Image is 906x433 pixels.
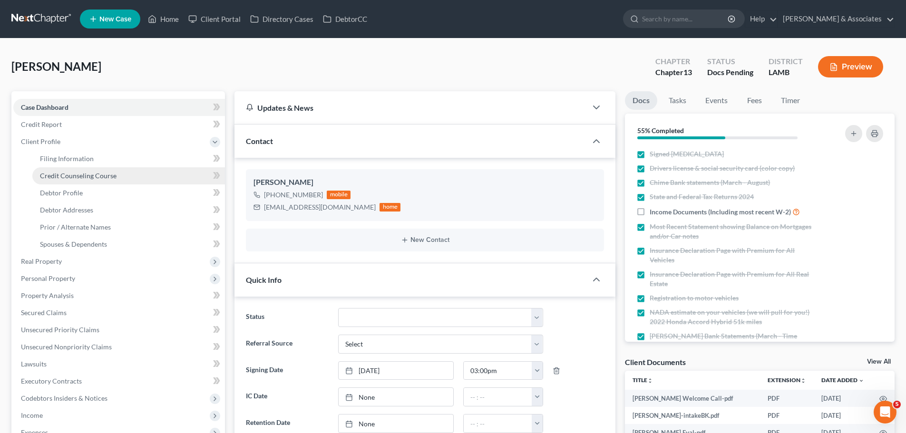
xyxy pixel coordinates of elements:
[253,177,596,188] div: [PERSON_NAME]
[40,154,94,163] span: Filing Information
[21,274,75,282] span: Personal Property
[40,240,107,248] span: Spouses & Dependents
[650,164,795,173] span: Drivers license & social security card (color copy)
[13,99,225,116] a: Case Dashboard
[13,338,225,356] a: Unsecured Nonpriority Claims
[32,236,225,253] a: Spouses & Dependents
[650,308,819,327] span: NADA estimate on your vehicles (we will pull for you!) 2022 Honda Accord Hybrid 51k miles
[21,103,68,111] span: Case Dashboard
[650,178,770,187] span: Chime Bank statements (March - August)
[40,189,83,197] span: Debtor Profile
[32,202,225,219] a: Debtor Addresses
[21,120,62,128] span: Credit Report
[13,287,225,304] a: Property Analysis
[21,308,67,317] span: Secured Claims
[625,407,760,424] td: [PERSON_NAME]-intakeBK.pdf
[32,167,225,184] a: Credit Counseling Course
[625,357,686,367] div: Client Documents
[760,407,814,424] td: PDF
[814,407,872,424] td: [DATE]
[661,91,694,110] a: Tasks
[40,206,93,214] span: Debtor Addresses
[650,222,819,241] span: Most Recent Statement showing Balance on Mortgages and/or Car notes
[21,343,112,351] span: Unsecured Nonpriority Claims
[339,362,453,380] a: [DATE]
[264,202,376,212] div: [EMAIL_ADDRESS][DOMAIN_NAME]
[769,67,803,78] div: LAMB
[21,137,60,145] span: Client Profile
[650,207,791,217] span: Income Documents (Including most recent W-2)
[768,376,806,384] a: Extensionunfold_more
[818,56,883,77] button: Preview
[13,356,225,373] a: Lawsuits
[264,190,323,200] div: [PHONE_NUMBER]
[21,326,99,334] span: Unsecured Priority Claims
[21,291,74,299] span: Property Analysis
[637,126,684,135] strong: 55% Completed
[246,103,575,113] div: Updates & News
[650,246,819,265] span: Insurance Declaration Page with Premium for All Vehicles
[339,414,453,433] a: None
[32,184,225,202] a: Debtor Profile
[184,10,245,28] a: Client Portal
[655,56,692,67] div: Chapter
[21,394,107,402] span: Codebtors Insiders & Notices
[21,257,62,265] span: Real Property
[625,91,657,110] a: Docs
[241,308,333,327] label: Status
[821,376,864,384] a: Date Added expand_more
[241,387,333,406] label: IC Date
[143,10,184,28] a: Home
[13,373,225,390] a: Executory Contracts
[650,331,819,350] span: [PERSON_NAME] Bank Statements (March - Time Account was Closed)
[707,56,753,67] div: Status
[40,223,111,231] span: Prior / Alternate Names
[707,67,753,78] div: Docs Pending
[745,10,777,28] a: Help
[241,335,333,354] label: Referral Source
[241,361,333,380] label: Signing Date
[858,378,864,384] i: expand_more
[769,56,803,67] div: District
[633,376,653,384] a: Titleunfold_more
[318,10,372,28] a: DebtorCC
[380,203,400,212] div: home
[647,378,653,384] i: unfold_more
[650,192,754,202] span: State and Federal Tax Returns 2024
[650,269,819,289] span: Insurance Declaration Page with Premium for All Real Estate
[464,414,532,433] input: -- : --
[642,10,729,28] input: Search by name...
[683,67,692,77] span: 13
[246,275,282,284] span: Quick Info
[874,401,896,423] iframe: Intercom live chat
[32,150,225,167] a: Filing Information
[773,91,808,110] a: Timer
[32,219,225,236] a: Prior / Alternate Names
[99,16,131,23] span: New Case
[893,401,901,408] span: 5
[650,149,724,159] span: Signed [MEDICAL_DATA]
[625,390,760,407] td: [PERSON_NAME] Welcome Call-pdf
[11,59,101,73] span: [PERSON_NAME]
[21,360,47,368] span: Lawsuits
[241,414,333,433] label: Retention Date
[739,91,770,110] a: Fees
[13,321,225,338] a: Unsecured Priority Claims
[246,136,273,145] span: Contact
[13,304,225,321] a: Secured Claims
[867,358,891,365] a: View All
[814,390,872,407] td: [DATE]
[40,172,117,180] span: Credit Counseling Course
[21,377,82,385] span: Executory Contracts
[21,411,43,419] span: Income
[327,191,351,199] div: mobile
[464,362,532,380] input: -- : --
[13,116,225,133] a: Credit Report
[464,388,532,406] input: -- : --
[650,293,739,303] span: Registration to motor vehicles
[253,236,596,244] button: New Contact
[655,67,692,78] div: Chapter
[778,10,894,28] a: [PERSON_NAME] & Associates
[245,10,318,28] a: Directory Cases
[760,390,814,407] td: PDF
